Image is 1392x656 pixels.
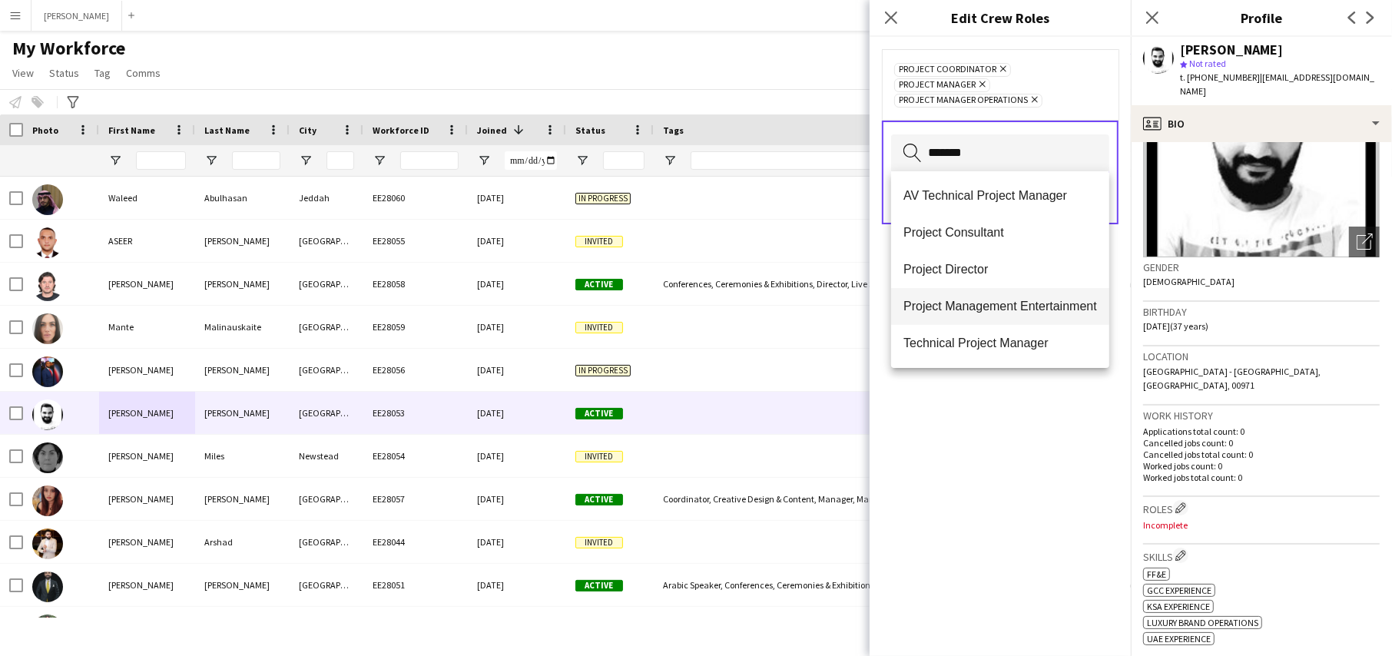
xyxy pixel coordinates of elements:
div: [PERSON_NAME] [99,349,195,391]
span: View [12,66,34,80]
p: Worked jobs count: 0 [1143,460,1380,472]
div: EE28060 [363,177,468,219]
input: Workforce ID Filter Input [400,151,459,170]
span: Tag [94,66,111,80]
div: ASEER [99,220,195,262]
span: Photo [32,124,58,136]
h3: Birthday [1143,305,1380,319]
div: [PERSON_NAME] [195,564,290,606]
button: [PERSON_NAME] [31,1,122,31]
span: Workforce ID [373,124,429,136]
div: [PERSON_NAME] [1180,43,1283,57]
div: [PERSON_NAME] [195,220,290,262]
p: Incomplete [1143,519,1380,531]
span: Invited [575,537,623,548]
h3: Profile [1131,8,1392,28]
div: Arabic Speaker, Conferences, Ceremonies & Exhibitions, Coordinator, Manager, Mega Project, Operat... [654,564,1315,606]
span: Project Management Entertainment [903,299,1097,313]
div: [GEOGRAPHIC_DATA] [290,478,363,520]
div: Malinauskaite [195,306,290,348]
div: [GEOGRAPHIC_DATA] [290,349,363,391]
span: Project Manager [899,79,976,91]
button: Open Filter Menu [299,154,313,167]
span: Project Consultant [903,225,1097,240]
img: Varshita Nandagopal [32,485,63,516]
h3: Work history [1143,409,1380,422]
div: [PERSON_NAME] [99,564,195,606]
div: [DATE] [468,521,566,563]
img: Anas Malkawi [32,572,63,602]
div: Bio [1131,105,1392,142]
img: Mante Malinauskaite [32,313,63,344]
span: Invited [575,451,623,462]
div: [DATE] [468,263,566,305]
div: [PERSON_NAME] [195,607,290,649]
div: [PERSON_NAME] [99,521,195,563]
div: EE28053 [363,392,468,434]
div: [GEOGRAPHIC_DATA] [290,564,363,606]
button: Open Filter Menu [373,154,386,167]
input: Tags Filter Input [691,151,1306,170]
span: Project Manager Operations [899,94,1028,107]
span: City [299,124,317,136]
a: Status [43,63,85,83]
span: t. [PHONE_NUMBER] [1180,71,1260,83]
span: Active [575,494,623,505]
span: Tags [663,124,684,136]
span: KSA Experience [1147,601,1210,612]
div: EE28050 [363,607,468,649]
a: Tag [88,63,117,83]
p: Applications total count: 0 [1143,426,1380,437]
div: EE28051 [363,564,468,606]
span: FF&E [1147,568,1166,580]
p: Cancelled jobs count: 0 [1143,437,1380,449]
span: Comms [126,66,161,80]
h3: Location [1143,350,1380,363]
h3: Gender [1143,260,1380,274]
div: [DATE] [468,306,566,348]
span: Joined [477,124,507,136]
img: Ahmed Arshad [32,528,63,559]
div: EE28044 [363,521,468,563]
div: [DATE] [468,392,566,434]
img: Crew avatar or photo [1143,27,1380,257]
div: [GEOGRAPHIC_DATA] [290,521,363,563]
span: My Workforce [12,37,125,60]
span: Not rated [1189,58,1226,69]
span: Active [575,279,623,290]
button: Open Filter Menu [663,154,677,167]
div: EE28056 [363,349,468,391]
span: [DATE] (37 years) [1143,320,1208,332]
div: EE28058 [363,263,468,305]
div: Bayan [99,607,195,649]
div: [DATE] [468,435,566,477]
div: Mante [99,306,195,348]
input: First Name Filter Input [136,151,186,170]
input: Joined Filter Input [505,151,557,170]
img: ASEER SYED [32,227,63,258]
img: Bayan Abu Jaber [32,615,63,645]
h3: Roles [1143,500,1380,516]
div: Waleed [99,177,195,219]
span: Technical Project Manager [903,336,1097,350]
div: [DATE] [468,220,566,262]
div: [PERSON_NAME] [99,478,195,520]
a: View [6,63,40,83]
img: Sohail Coutinho [32,399,63,430]
span: Luxury Brand Operations [1147,617,1258,628]
button: Open Filter Menu [108,154,122,167]
div: [GEOGRAPHIC_DATA] [290,392,363,434]
div: [GEOGRAPHIC_DATA] [290,306,363,348]
div: Arshad [195,521,290,563]
div: Miles [195,435,290,477]
input: Last Name Filter Input [232,151,280,170]
button: Open Filter Menu [477,154,491,167]
div: [DATE] [468,564,566,606]
img: Waleed Abulhasan [32,184,63,215]
div: [GEOGRAPHIC_DATA] [290,607,363,649]
img: Dmitri Lesnikov [32,270,63,301]
div: Conferences, Ceremonies & Exhibitions, Director, Live Shows & Festivals, Manager, Mega Project, P... [654,263,1315,305]
img: Mohamed Hassan [32,356,63,387]
div: Abulhasan [195,177,290,219]
span: Active [575,408,623,419]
